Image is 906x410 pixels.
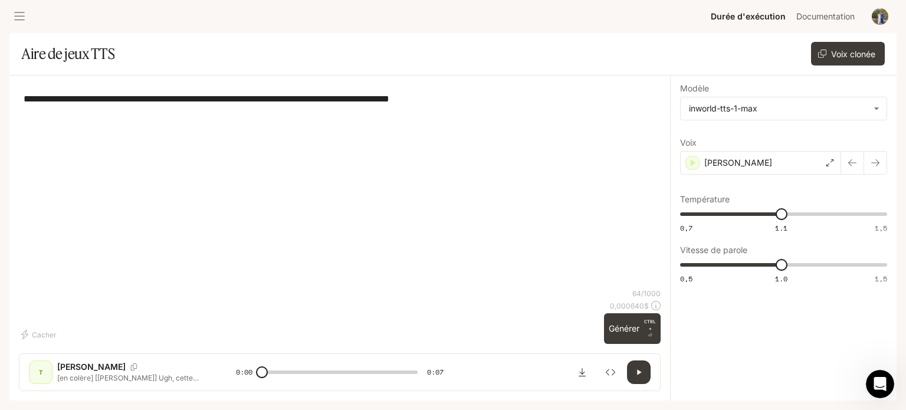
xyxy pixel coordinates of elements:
font: 0:00 [236,367,252,377]
font: Température [680,194,730,204]
font: [PERSON_NAME] [57,362,126,372]
font: Générer [609,323,639,333]
font: 1,5 [875,223,887,233]
font: 0,000640 [610,301,644,310]
font: Cacher [32,330,57,339]
font: T [39,369,43,376]
font: $ [644,301,649,310]
font: 1,5 [875,274,887,284]
font: Voix [680,137,697,147]
font: Durée d'exécution [711,11,786,21]
iframe: Chat en direct par interphone [866,370,894,398]
button: open drawer [9,6,30,27]
font: Vitesse de parole [680,245,747,255]
font: Aire de jeux TTS [21,45,114,63]
button: Avatar de l'utilisateur [868,5,892,28]
font: 1.0 [775,274,787,284]
font: Documentation [796,11,855,21]
font: [PERSON_NAME] [704,158,772,168]
a: Documentation [792,5,864,28]
font: inworld-tts-1-max [689,103,757,113]
button: Copier l'identifiant vocal [126,363,142,370]
font: 0,5 [680,274,692,284]
font: Modèle [680,83,709,93]
font: 0:07 [427,367,444,377]
img: Avatar de l'utilisateur [872,8,888,25]
font: Voix clonée [831,49,875,59]
button: Inspecter [599,360,622,384]
font: 0,7 [680,223,692,233]
button: Télécharger l'audio [570,360,594,384]
button: Cacher [19,325,61,344]
font: ⏎ [648,333,652,338]
button: Voix clonée [811,42,885,65]
div: inworld-tts-1-max [681,97,887,120]
font: CTRL + [644,319,656,332]
font: 1.1 [775,223,787,233]
a: Durée d'exécution [706,5,790,28]
button: GénérerCTRL +⏎ [604,313,661,344]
